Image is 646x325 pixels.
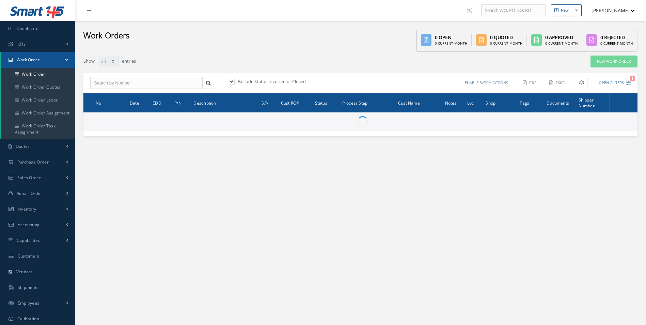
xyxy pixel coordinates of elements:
span: Purchase Order [17,159,49,165]
span: Tags [520,99,529,106]
label: entries [122,55,136,65]
span: Process Step [342,99,367,106]
span: Calibration [17,316,39,322]
a: Work Order Quotes [1,81,75,94]
label: Show [83,55,95,65]
div: 0 Current Month [600,41,633,46]
span: Vendors [16,269,33,275]
div: 0 Current Month [490,41,522,46]
span: Work Order [17,57,40,63]
span: Shop [486,99,495,106]
div: New [561,7,569,13]
a: Work Order [1,68,75,81]
span: Employees [18,300,40,306]
button: Excel [546,77,571,89]
div: 0 Quoted [490,34,522,41]
a: Work Order Assignment [1,107,75,120]
span: Repair Order [17,190,43,196]
span: Documents [547,99,569,106]
span: Accounting [18,222,40,228]
div: 0 Open [435,34,467,41]
span: Cust Name [398,99,420,106]
button: Enable batch actions [458,77,515,89]
span: Date [130,99,139,106]
span: No [96,99,101,106]
span: P/N [174,99,182,106]
span: 1 [630,76,635,81]
span: Cust RO# [281,99,299,106]
input: Search by Number [90,77,203,89]
div: 0 Approved [545,34,578,41]
span: Status [315,99,327,106]
span: Quotes [16,143,30,149]
button: [PERSON_NAME] [585,4,635,17]
span: Shipper Number [579,96,595,109]
a: Work Order Task Assignment [1,120,75,139]
div: 0 Rejected [600,34,633,41]
a: Work Order Labor [1,94,75,107]
span: Dashboard [17,26,39,31]
div: Exclude Status Invoiced or Closed [227,78,360,86]
input: Search WO, PO, SO, RO [481,4,546,17]
span: Shipments [18,284,39,290]
span: Notes [445,99,457,106]
span: Inventory [18,206,36,212]
span: Loc [467,99,474,106]
span: Customers [18,253,40,259]
a: New Work Order [590,56,637,67]
h2: Work Orders [83,31,130,41]
a: Work Order [1,52,75,68]
span: S/N [262,99,269,106]
span: Capabilities [17,237,40,243]
button: Open Filters1 [593,77,631,89]
span: Sales Order [17,175,41,181]
label: Exclude Status Invoiced or Closed [236,78,306,84]
span: EDD [153,99,161,106]
button: New [551,4,582,16]
span: Description [193,99,216,106]
span: KPIs [17,41,26,47]
div: 0 Current Month [545,41,578,46]
button: PDF [520,77,541,89]
div: 0 Current Month [435,41,467,46]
